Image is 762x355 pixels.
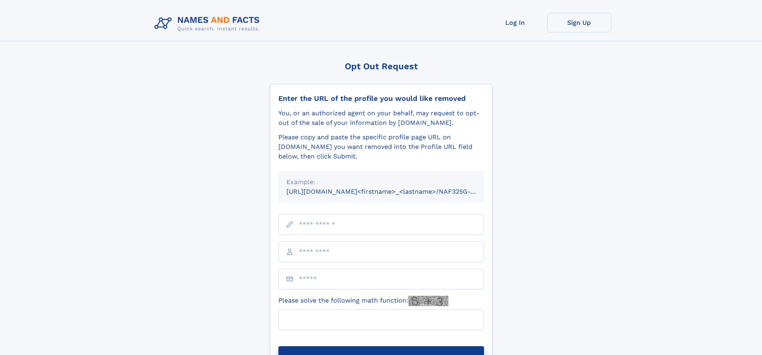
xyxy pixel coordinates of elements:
[278,296,448,306] label: Please solve the following math function:
[286,177,476,187] div: Example:
[483,13,547,32] a: Log In
[278,132,484,161] div: Please copy and paste the specific profile page URL on [DOMAIN_NAME] you want removed into the Pr...
[286,188,499,195] small: [URL][DOMAIN_NAME]<firstname>_<lastname>/NAF325G-xxxxxxxx
[270,61,492,71] div: Opt Out Request
[278,94,484,103] div: Enter the URL of the profile you would like removed
[278,108,484,128] div: You, or an authorized agent on your behalf, may request to opt-out of the sale of your informatio...
[151,13,266,34] img: Logo Names and Facts
[547,13,611,32] a: Sign Up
